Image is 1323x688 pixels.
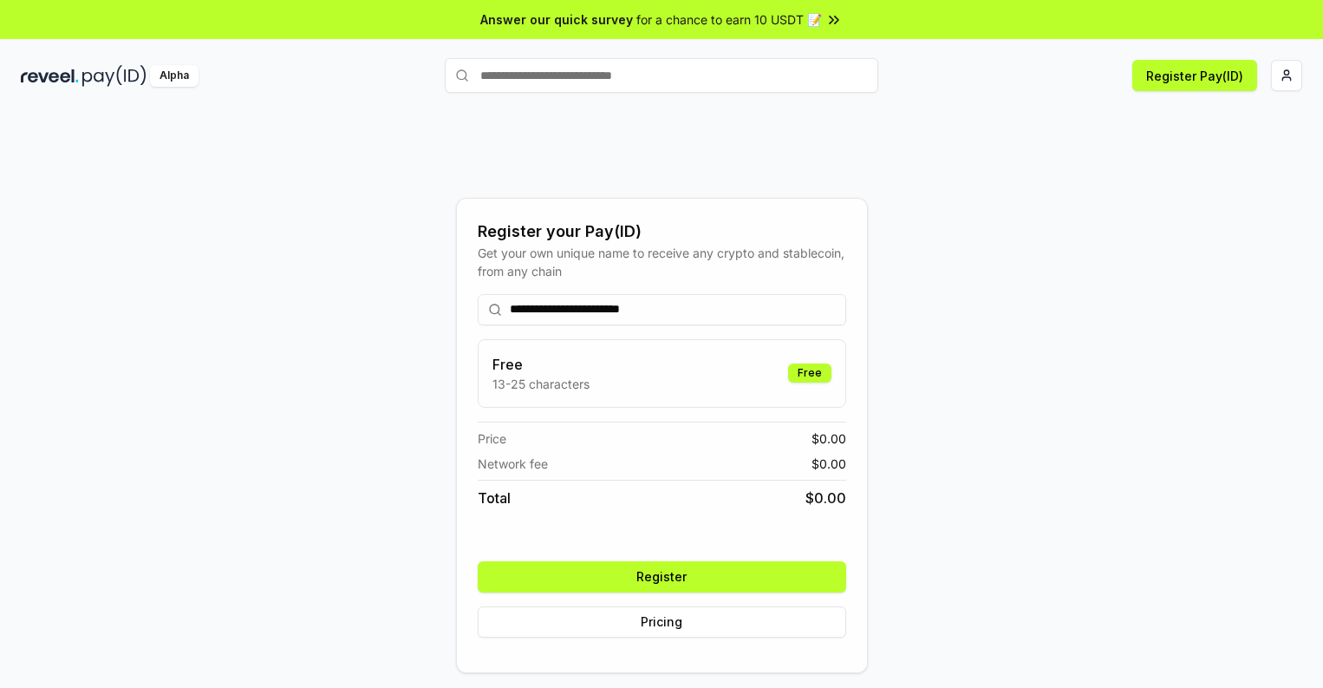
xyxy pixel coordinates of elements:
[636,10,822,29] span: for a chance to earn 10 USDT 📝
[82,65,147,87] img: pay_id
[478,244,846,280] div: Get your own unique name to receive any crypto and stablecoin, from any chain
[492,375,590,393] p: 13-25 characters
[478,561,846,593] button: Register
[478,429,506,448] span: Price
[492,354,590,375] h3: Free
[478,488,511,508] span: Total
[480,10,633,29] span: Answer our quick survey
[478,606,846,638] button: Pricing
[1132,60,1257,91] button: Register Pay(ID)
[811,429,846,448] span: $ 0.00
[478,220,846,244] div: Register your Pay(ID)
[21,65,79,87] img: reveel_dark
[788,364,831,383] div: Free
[811,455,846,473] span: $ 0.00
[478,455,548,473] span: Network fee
[805,488,846,508] span: $ 0.00
[150,65,199,87] div: Alpha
